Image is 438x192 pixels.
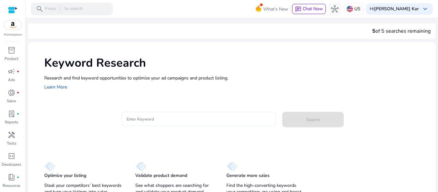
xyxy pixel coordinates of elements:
[135,162,146,171] img: diamond.svg
[226,172,270,179] p: Generate more sales
[44,84,67,90] a: Learn More
[295,6,301,13] span: chat
[44,75,429,81] p: Research and find keyword opportunities to optimize your ad campaigns and product listing.
[292,4,326,14] button: chatChat Now
[370,7,419,11] p: Hi
[44,162,55,171] img: diamond.svg
[44,172,86,179] p: Optimize your listing
[8,46,15,54] span: inventory_2
[226,162,237,171] img: diamond.svg
[5,119,18,125] p: Reports
[421,5,429,13] span: keyboard_arrow_down
[8,173,15,181] span: book_4
[374,6,419,12] b: [PERSON_NAME] Kar
[17,176,19,179] span: fiber_manual_record
[8,77,15,83] p: Ads
[347,6,353,12] img: us.svg
[8,89,15,96] span: donut_small
[328,3,341,15] button: hub
[2,162,21,167] p: Developers
[372,27,431,35] div: of 5 searches remaining
[17,91,19,94] span: fiber_manual_record
[7,98,16,104] p: Sales
[17,70,19,73] span: fiber_manual_record
[135,172,187,179] p: Validate product demand
[263,4,288,15] span: What's New
[8,152,15,160] span: code_blocks
[4,56,18,62] p: Product
[45,5,83,13] p: Press to search
[57,5,63,13] span: /
[36,5,44,13] span: search
[372,28,375,35] span: 5
[8,68,15,75] span: campaign
[7,140,16,146] p: Tools
[354,3,360,14] p: US
[17,113,19,115] span: fiber_manual_record
[331,5,339,13] span: hub
[3,183,21,188] p: Resources
[4,32,22,37] p: Marketplace
[303,6,323,12] span: Chat Now
[8,131,15,139] span: handyman
[4,20,21,30] img: amazon.svg
[8,110,15,118] span: lab_profile
[44,56,429,70] h1: Keyword Research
